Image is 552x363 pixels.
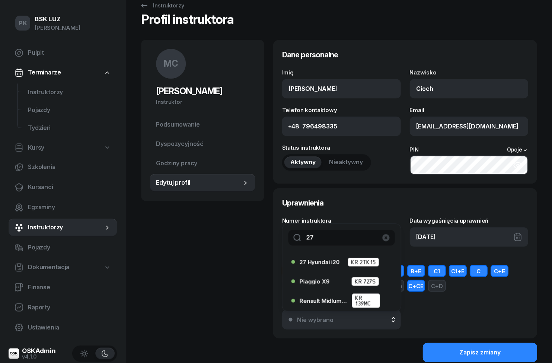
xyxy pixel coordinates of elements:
span: Terminarze [28,68,61,77]
a: Kursy [9,139,117,156]
span: Tydzień [28,123,111,133]
span: MC [164,59,179,68]
div: Zapisz zmiany [459,347,501,357]
input: Szukaj [288,230,395,245]
h3: Dane personalne [282,49,528,61]
span: KR 727S [351,277,379,286]
button: C+D [428,280,446,292]
button: B+E [407,265,425,277]
img: logo-xs@2x.png [9,348,19,359]
span: PK [19,20,28,26]
a: Pojazdy [9,239,117,257]
div: OSKAdmin [22,347,56,354]
a: Dokumentacja [9,259,117,276]
h2: [PERSON_NAME] [156,85,249,97]
div: Profil instruktora [141,13,234,31]
button: Aktywny [284,156,322,168]
span: Finanse [28,282,111,292]
span: Pojazdy [28,105,111,115]
button: Nie wybrano [282,310,401,329]
div: [PERSON_NAME] [35,23,81,33]
h3: Uprawnienia [282,197,528,209]
span: Pojazdy [28,243,111,252]
span: Raporty [28,302,111,312]
a: Podsumowanie [150,116,255,134]
a: Pojazdy [22,101,117,119]
a: Edytuj profil [150,174,255,192]
span: Edytuj profil [156,178,242,188]
a: Szkolenia [9,158,117,176]
span: KR 139MC [352,293,380,308]
span: Dyspozycyjność [156,139,249,149]
div: Instruktor [156,97,249,107]
div: BSK LUZ [35,16,81,22]
span: Instruktorzy [28,223,104,232]
button: Zapisz zmiany [423,343,537,362]
button: C+E [491,265,508,277]
span: Ustawienia [28,322,111,332]
span: Renault Midlum 270 [300,298,347,303]
a: Dyspozycyjność [150,135,255,153]
a: Terminarze [9,64,117,81]
span: Dokumentacja [28,262,70,272]
span: Kursy [28,143,45,153]
span: Podsumowanie [156,120,249,130]
button: Nieaktywny [323,156,369,168]
div: Nie wybrano [297,316,334,322]
a: Pulpit [9,44,117,62]
a: Egzaminy [9,198,117,216]
span: Pulpit [28,48,111,58]
span: Szkolenia [28,162,111,172]
button: C+CE [407,280,425,292]
a: Instruktorzy [22,83,117,101]
span: KR 2TK15 [348,257,379,267]
span: 27 Hyundai i20 [300,259,340,265]
span: Nieaktywny [329,157,363,167]
button: C [470,265,488,277]
a: Instruktorzy [9,219,117,236]
a: Ustawienia [9,318,117,336]
span: Aktywny [290,157,316,167]
button: C1+E [449,265,467,277]
span: Egzaminy [28,203,111,212]
a: Kursanci [9,178,117,196]
span: Kursanci [28,182,111,192]
span: Piaggio X9 [300,278,329,284]
button: C1 [428,265,446,277]
div: v4.1.0 [22,354,56,359]
span: Instruktorzy [28,87,111,97]
a: Godziny pracy [150,155,255,172]
a: Tydzień [22,119,117,137]
a: Finanse [9,278,117,296]
a: Raporty [9,298,117,316]
div: Instruktorzy [140,1,184,10]
span: Godziny pracy [156,159,249,168]
a: Opcje [507,147,528,153]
